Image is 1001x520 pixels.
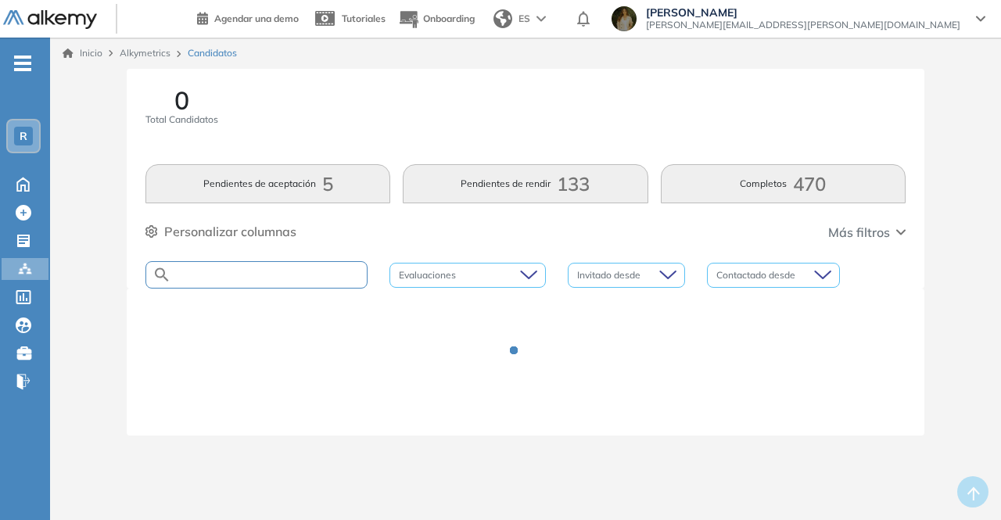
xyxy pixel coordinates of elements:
[518,12,530,26] span: ES
[828,223,890,242] span: Más filtros
[145,164,390,203] button: Pendientes de aceptación5
[197,8,299,27] a: Agendar una demo
[174,88,189,113] span: 0
[145,113,218,127] span: Total Candidatos
[214,13,299,24] span: Agendar una demo
[63,46,102,60] a: Inicio
[164,222,296,241] span: Personalizar columnas
[398,2,475,36] button: Onboarding
[188,46,237,60] span: Candidatos
[145,222,296,241] button: Personalizar columnas
[152,265,171,285] img: SEARCH_ALT
[536,16,546,22] img: arrow
[120,47,170,59] span: Alkymetrics
[20,130,27,142] span: R
[646,19,960,31] span: [PERSON_NAME][EMAIL_ADDRESS][PERSON_NAME][DOMAIN_NAME]
[423,13,475,24] span: Onboarding
[342,13,386,24] span: Tutoriales
[3,10,97,30] img: Logo
[828,223,906,242] button: Más filtros
[661,164,906,203] button: Completos470
[646,6,960,19] span: [PERSON_NAME]
[403,164,648,203] button: Pendientes de rendir133
[14,62,31,65] i: -
[493,9,512,28] img: world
